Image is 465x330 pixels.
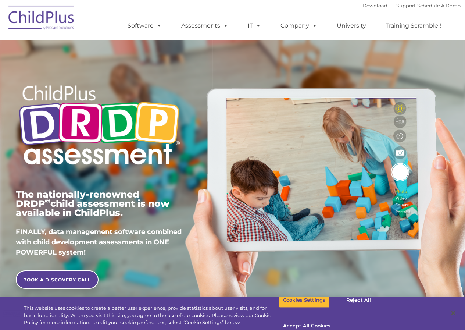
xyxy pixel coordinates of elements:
a: Software [120,18,169,33]
button: Close [445,305,461,321]
span: FINALLY, data management software combined with child development assessments in ONE POWERFUL sys... [16,228,182,256]
span: The nationally-renowned DRDP child assessment is now available in ChildPlus. [16,189,169,218]
font: | [362,3,461,8]
a: Schedule A Demo [417,3,461,8]
a: Assessments [174,18,236,33]
a: IT [240,18,268,33]
a: Company [273,18,325,33]
img: ChildPlus by Procare Solutions [5,0,78,37]
a: Support [396,3,416,8]
img: Copyright - DRDP Logo Light [16,75,183,177]
button: Reject All [336,292,382,308]
a: BOOK A DISCOVERY CALL [16,270,99,289]
a: Download [362,3,387,8]
a: University [329,18,373,33]
div: This website uses cookies to create a better user experience, provide statistics about user visit... [24,305,279,326]
a: Training Scramble!! [378,18,448,33]
button: Cookies Settings [279,292,329,308]
sup: © [45,197,50,205]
